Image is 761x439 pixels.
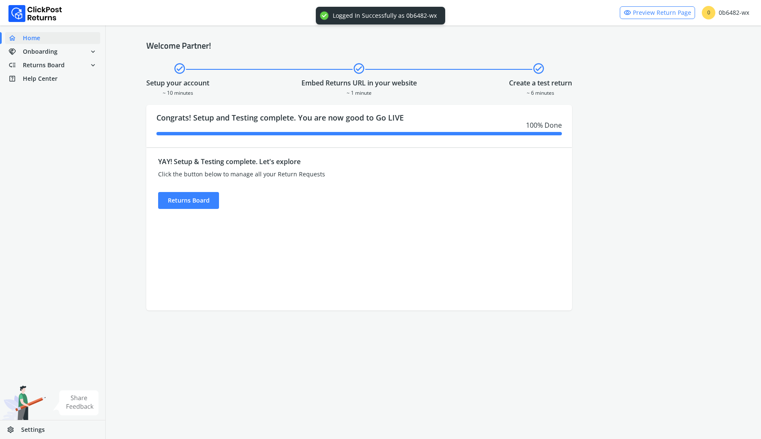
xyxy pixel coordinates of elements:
[301,88,417,96] div: ~ 1 minute
[509,78,572,88] div: Create a test return
[702,6,715,19] span: 0
[8,46,23,58] span: handshake
[620,6,695,19] a: visibilityPreview Return Page
[173,61,186,76] span: check_circle
[509,88,572,96] div: ~ 6 minutes
[8,32,23,44] span: home
[158,192,219,209] div: Returns Board
[146,88,209,96] div: ~ 10 minutes
[333,12,437,19] div: Logged In Successfully as 0b6482-wx
[146,78,209,88] div: Setup your account
[53,390,99,415] img: share feedback
[301,78,417,88] div: Embed Returns URL in your website
[23,74,57,83] span: Help Center
[7,424,21,436] span: settings
[624,7,631,19] span: visibility
[158,156,454,167] div: YAY! Setup & Testing complete. Let's explore
[23,34,40,42] span: Home
[21,425,45,434] span: Settings
[156,120,562,130] div: 100 % Done
[5,32,100,44] a: homeHome
[89,59,97,71] span: expand_more
[146,41,720,51] h4: Welcome Partner!
[146,105,572,147] div: Congrats! Setup and Testing complete. You are now good to Go LIVE
[158,170,454,178] div: Click the button below to manage all your Return Requests
[5,73,100,85] a: help_centerHelp Center
[23,61,65,69] span: Returns Board
[8,73,23,85] span: help_center
[8,59,23,71] span: low_priority
[8,5,62,22] img: Logo
[353,61,365,76] span: check_circle
[23,47,57,56] span: Onboarding
[89,46,97,58] span: expand_more
[532,61,545,76] span: check_circle
[702,6,749,19] div: 0b6482-wx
